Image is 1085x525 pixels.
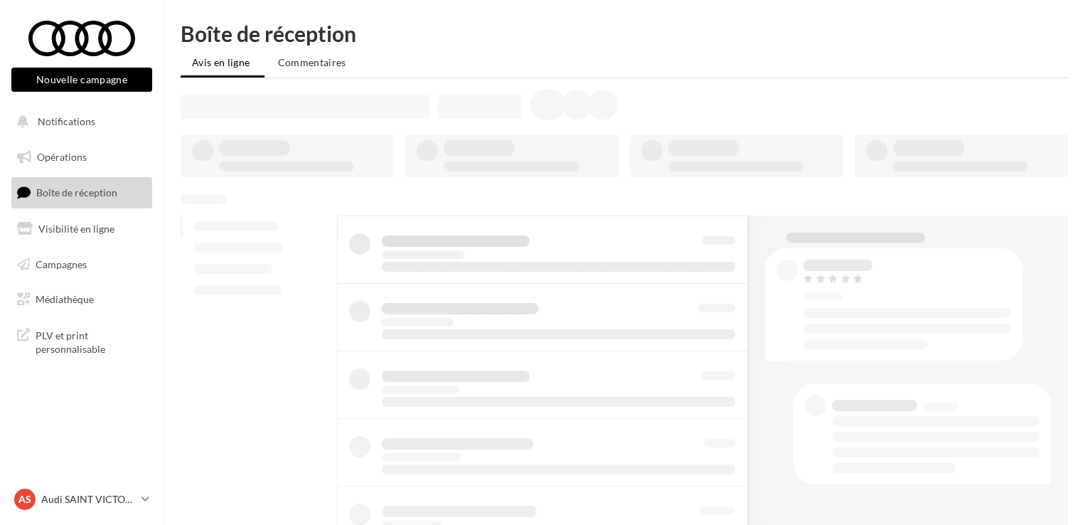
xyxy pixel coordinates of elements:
[11,68,152,92] button: Nouvelle campagne
[36,293,94,305] span: Médiathèque
[278,56,346,68] span: Commentaires
[38,223,114,235] span: Visibilité en ligne
[9,285,155,314] a: Médiathèque
[36,326,146,356] span: PLV et print personnalisable
[18,492,31,507] span: AS
[9,250,155,280] a: Campagnes
[38,115,95,127] span: Notifications
[9,107,149,137] button: Notifications
[37,151,87,163] span: Opérations
[36,258,87,270] span: Campagnes
[181,23,1068,44] div: Boîte de réception
[41,492,136,507] p: Audi SAINT VICTORET
[9,177,155,208] a: Boîte de réception
[9,214,155,244] a: Visibilité en ligne
[9,142,155,172] a: Opérations
[11,486,152,513] a: AS Audi SAINT VICTORET
[9,320,155,362] a: PLV et print personnalisable
[36,186,117,198] span: Boîte de réception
